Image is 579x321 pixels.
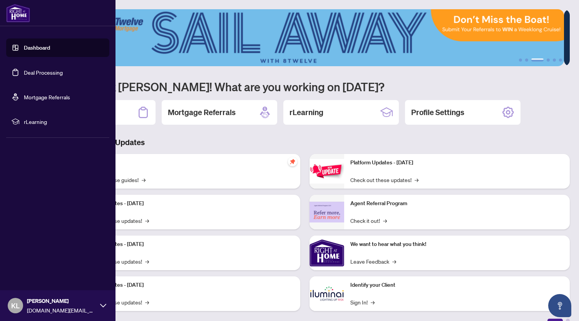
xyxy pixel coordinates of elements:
span: → [145,298,149,306]
img: Platform Updates - June 23, 2025 [310,159,344,183]
img: We want to hear what you think! [310,236,344,270]
span: rLearning [24,117,104,126]
span: → [145,216,149,225]
a: Dashboard [24,44,50,51]
p: Platform Updates - [DATE] [81,281,294,289]
img: Agent Referral Program [310,202,344,223]
p: Platform Updates - [DATE] [81,240,294,249]
button: 2 [525,59,528,62]
button: Open asap [548,294,571,317]
p: Identify your Client [350,281,564,289]
p: Platform Updates - [DATE] [350,159,564,167]
p: Agent Referral Program [350,199,564,208]
h3: Brokerage & Industry Updates [40,137,570,148]
span: → [415,176,418,184]
a: Leave Feedback→ [350,257,396,266]
span: [PERSON_NAME] [27,297,96,305]
a: Deal Processing [24,69,63,76]
h2: rLearning [289,107,323,118]
h1: Welcome back [PERSON_NAME]! What are you working on [DATE]? [40,79,570,94]
h2: Mortgage Referrals [168,107,236,118]
a: Check it out!→ [350,216,387,225]
button: 6 [559,59,562,62]
span: pushpin [288,157,297,166]
button: 4 [547,59,550,62]
span: → [142,176,146,184]
p: Self-Help [81,159,294,167]
span: → [383,216,387,225]
span: KL [11,300,20,311]
a: Check out these updates!→ [350,176,418,184]
img: Identify your Client [310,276,344,311]
button: 3 [531,59,544,62]
img: Slide 2 [40,9,564,66]
span: [DOMAIN_NAME][EMAIL_ADDRESS][DOMAIN_NAME] [27,306,96,314]
h2: Profile Settings [411,107,464,118]
p: Platform Updates - [DATE] [81,199,294,208]
span: → [371,298,375,306]
button: 1 [519,59,522,62]
button: 5 [553,59,556,62]
a: Mortgage Referrals [24,94,70,100]
span: → [392,257,396,266]
p: We want to hear what you think! [350,240,564,249]
img: logo [6,4,30,22]
a: Sign In!→ [350,298,375,306]
span: → [145,257,149,266]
